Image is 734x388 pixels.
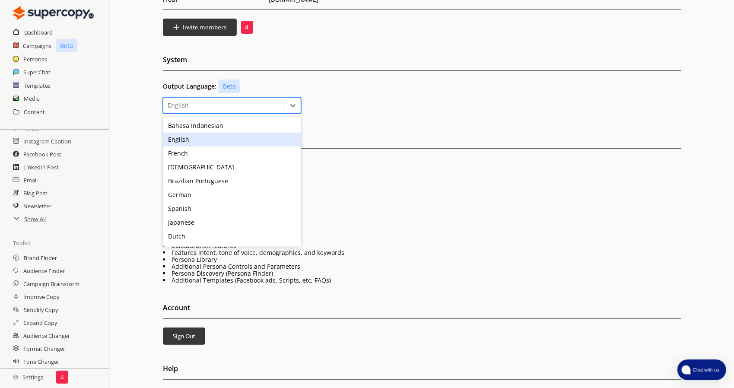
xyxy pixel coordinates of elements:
div: Brazilian Portuguese [163,174,301,188]
li: Website copy [163,187,681,194]
a: Audience Changer [23,329,70,342]
div: Dutch [163,229,301,243]
div: [DEMOGRAPHIC_DATA] [163,160,301,174]
h2: Help [163,362,681,380]
a: Expand Copy [23,316,57,329]
p: 4 [245,24,249,31]
a: Show All [24,213,46,226]
button: Invite members [163,19,237,36]
li: Additional Persona Controls and Parameters [163,263,681,270]
h2: Account [163,301,681,319]
a: Dashboard [24,26,53,39]
a: Campaigns [23,39,51,52]
a: Facebook Post [23,148,61,161]
li: Email marketing [163,201,681,208]
li: Campaign tracking [163,208,681,215]
div: German [163,188,301,202]
a: Blog Post [23,187,48,200]
a: Templates [24,79,51,92]
li: Blog content [163,173,681,180]
a: Instagram Caption [23,135,71,148]
li: Additional Templates (Facebook ads, Scripts, etc, FAQs) [163,277,681,284]
li: Collaboration features [163,242,681,249]
p: Beta [56,39,77,52]
div: Bahasa Indonesian [163,119,301,133]
button: Sign Out [163,328,205,345]
b: Sign Out [173,332,195,340]
li: Unlimited shared personas [163,229,681,235]
li: Metered content generation [163,222,681,229]
a: Content [24,105,45,118]
a: Format Changer [23,342,65,355]
b: Output Language: [163,83,216,90]
img: Close [13,375,18,380]
span: Chat with us [690,366,721,373]
div: Spanish [163,202,301,216]
li: Features intent, tone of voice, demographics, and keywords [163,249,681,256]
a: Improve Copy [23,290,59,303]
a: Newsletter [23,200,51,213]
p: 4 [60,374,64,381]
h2: Billing [163,131,681,149]
b: Invite members [183,23,227,31]
a: Email [24,174,38,187]
p: Beta [219,80,240,93]
h2: System [163,53,681,71]
a: Simplify Copy [24,303,58,316]
a: Personas [23,53,47,66]
a: Campaign Brainstorm [23,277,79,290]
img: Close [13,4,94,22]
li: Targeted and original copy [163,215,681,222]
li: Social media content [163,180,681,187]
a: Media [24,92,40,105]
li: Persona Discovery (Persona Finder) [163,270,681,277]
li: Marketing brainstorming [163,194,681,201]
p: AppSumo Lifetime Deal [163,157,681,164]
div: French [163,146,301,160]
div: English [163,133,301,146]
a: Audience Finder [23,264,65,277]
li: Ai brainstorming and writing tools [163,235,681,242]
div: Swedish [163,243,301,257]
a: LinkedIn Post [23,161,59,174]
li: Persona Library [163,256,681,263]
a: SuperChat [23,66,51,79]
div: Japanese [163,216,301,229]
a: Tone Changer [23,355,59,368]
a: Brand Finder [24,251,57,264]
button: atlas-launcher [677,359,726,380]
